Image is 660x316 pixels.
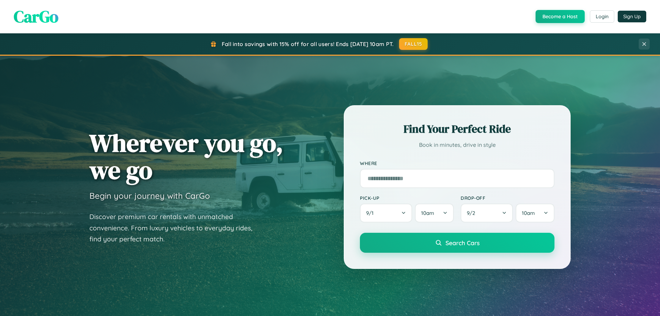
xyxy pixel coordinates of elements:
[360,204,412,222] button: 9/1
[516,204,554,222] button: 10am
[360,160,554,166] label: Where
[461,204,513,222] button: 9/2
[14,5,58,28] span: CarGo
[360,140,554,150] p: Book in minutes, drive in style
[445,239,480,247] span: Search Cars
[467,210,478,216] span: 9 / 2
[590,10,614,23] button: Login
[360,233,554,253] button: Search Cars
[222,41,394,47] span: Fall into savings with 15% off for all users! Ends [DATE] 10am PT.
[89,190,210,201] h3: Begin your journey with CarGo
[421,210,434,216] span: 10am
[536,10,585,23] button: Become a Host
[618,11,646,22] button: Sign Up
[89,129,283,184] h1: Wherever you go, we go
[461,195,554,201] label: Drop-off
[89,211,261,245] p: Discover premium car rentals with unmatched convenience. From luxury vehicles to everyday rides, ...
[360,121,554,137] h2: Find Your Perfect Ride
[366,210,377,216] span: 9 / 1
[360,195,454,201] label: Pick-up
[399,38,428,50] button: FALL15
[522,210,535,216] span: 10am
[415,204,454,222] button: 10am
